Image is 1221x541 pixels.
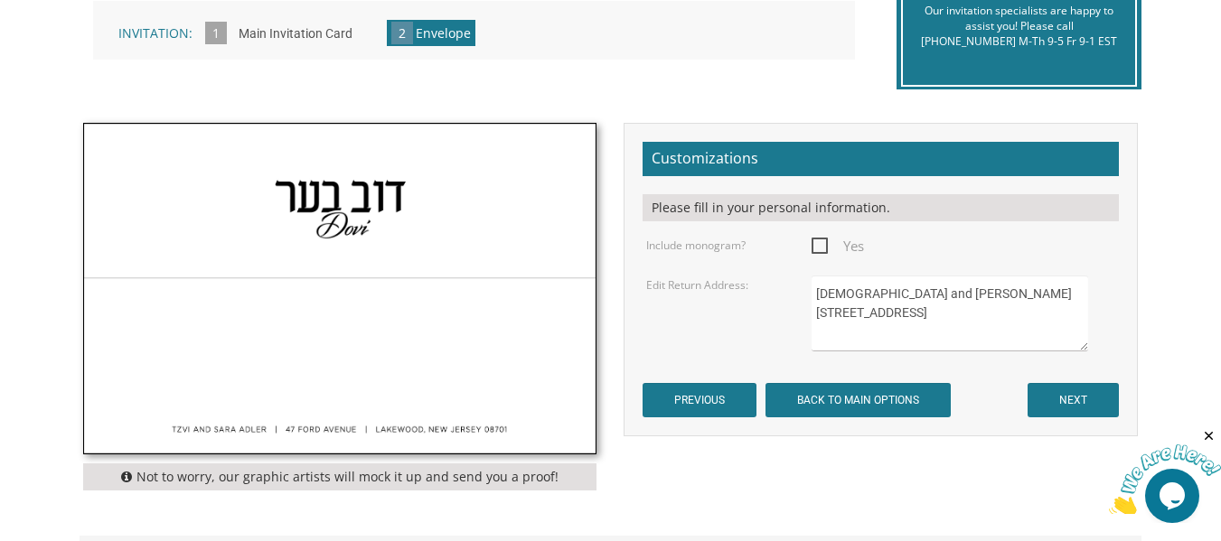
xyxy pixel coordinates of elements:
[84,124,596,453] img: bminv-env-17.jpg
[812,275,1088,351] textarea: [DEMOGRAPHIC_DATA] and [PERSON_NAME] [STREET_ADDRESS]
[643,194,1119,221] div: Please fill in your personal information.
[643,142,1119,176] h2: Customizations
[118,24,193,42] span: Invitation:
[83,463,597,490] div: Not to worry, our graphic artists will mock it up and send you a proof!
[1028,383,1119,417] input: NEXT
[812,235,864,257] span: Yes
[391,22,413,44] span: 2
[646,277,748,293] label: Edit Return Address:
[416,24,471,42] span: Envelope
[646,238,746,253] label: Include monogram?
[643,383,756,417] input: PREVIOUS
[1109,428,1221,514] iframe: chat widget
[916,3,1122,49] div: Our invitation specialists are happy to assist you! Please call [PHONE_NUMBER] M-Th 9-5 Fr 9-1 EST
[765,383,951,417] input: BACK TO MAIN OPTIONS
[205,22,227,44] span: 1
[230,10,362,60] input: Main Invitation Card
